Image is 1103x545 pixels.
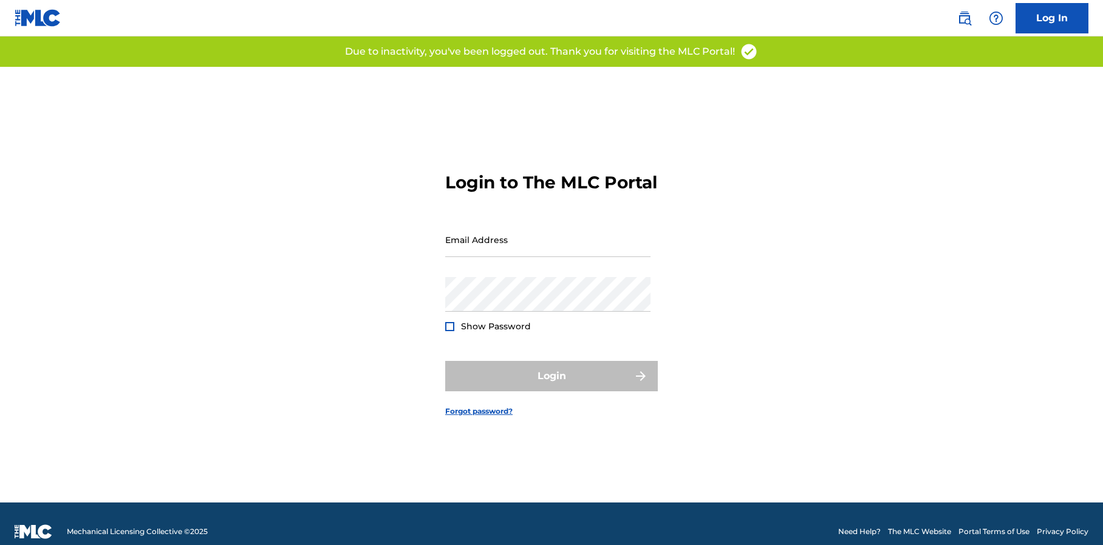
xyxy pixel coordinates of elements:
[1042,487,1103,545] iframe: Chat Widget
[888,526,951,537] a: The MLC Website
[984,6,1008,30] div: Help
[957,11,972,26] img: search
[989,11,1003,26] img: help
[958,526,1030,537] a: Portal Terms of Use
[838,526,881,537] a: Need Help?
[952,6,977,30] a: Public Search
[345,44,735,59] p: Due to inactivity, you've been logged out. Thank you for visiting the MLC Portal!
[67,526,208,537] span: Mechanical Licensing Collective © 2025
[740,43,758,61] img: access
[445,172,657,193] h3: Login to The MLC Portal
[15,524,52,539] img: logo
[1037,526,1088,537] a: Privacy Policy
[445,406,513,417] a: Forgot password?
[1016,3,1088,33] a: Log In
[15,9,61,27] img: MLC Logo
[461,321,531,332] span: Show Password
